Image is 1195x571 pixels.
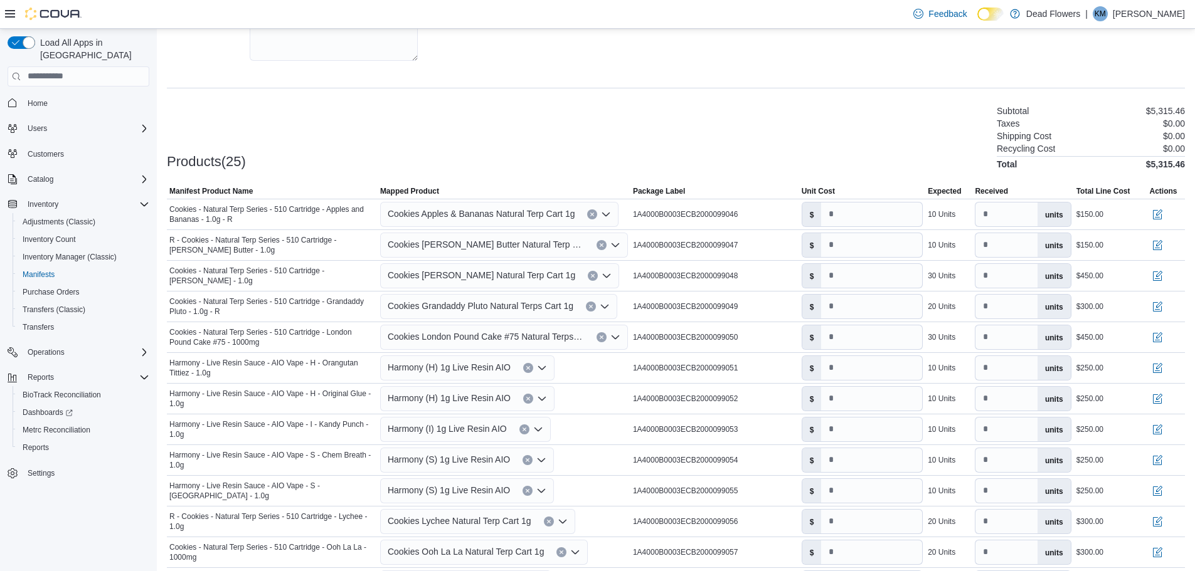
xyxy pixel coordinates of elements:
[23,370,149,385] span: Reports
[537,363,547,373] button: Open list of options
[1076,186,1130,196] span: Total Line Cost
[928,301,955,312] div: 20 Units
[1038,356,1071,380] label: units
[1038,510,1071,533] label: units
[28,98,48,108] span: Home
[1038,540,1071,564] label: units
[610,332,620,342] button: Open list of options
[1095,6,1106,21] span: KM
[23,370,59,385] button: Reports
[928,8,967,20] span: Feedback
[13,404,154,421] a: Dashboards
[169,204,375,224] span: Cookies - Natural Terp Series - 510 Cartridge - Apples and Bananas - 1.0g - R
[1038,202,1071,226] label: units
[633,486,738,496] span: 1A4000B0003ECB2000099055
[169,235,375,255] span: R - Cookies - Natural Terp Series - 510 Cartridge - [PERSON_NAME] Butter - 1.0g
[23,121,52,136] button: Users
[1076,332,1103,342] div: $450.00
[928,486,955,496] div: 10 Units
[802,417,822,441] label: $
[610,240,620,250] button: Open list of options
[3,120,154,137] button: Users
[1076,424,1103,434] div: $250.00
[18,387,149,402] span: BioTrack Reconciliation
[28,468,55,478] span: Settings
[18,387,106,402] a: BioTrack Reconciliation
[23,96,53,111] a: Home
[13,266,154,283] button: Manifests
[18,267,149,282] span: Manifests
[633,240,738,250] span: 1A4000B0003ECB2000099047
[1076,486,1103,496] div: $250.00
[928,547,955,557] div: 20 Units
[18,232,81,247] a: Inventory Count
[1085,6,1088,21] p: |
[997,144,1055,154] h6: Recycling Cost
[380,186,439,196] span: Mapped Product
[18,422,149,437] span: Metrc Reconciliation
[28,199,58,209] span: Inventory
[1038,387,1071,411] label: units
[802,264,822,288] label: $
[169,542,375,562] span: Cookies - Natural Terp Series - 510 Cartridge - Ooh La La - 1000mg
[23,197,63,212] button: Inventory
[633,424,738,434] span: 1A4000B0003ECB2000099053
[18,302,149,317] span: Transfers (Classic)
[388,237,584,252] span: Cookies [PERSON_NAME] Butter Natural Terp Cart 1g
[3,94,154,112] button: Home
[1038,325,1071,349] label: units
[388,329,584,344] span: Cookies London Pound Cake #75 Natural Terps Cart 1g
[556,547,566,557] button: Clear input
[13,439,154,456] button: Reports
[23,345,149,360] span: Operations
[1076,271,1103,281] div: $450.00
[1076,363,1103,373] div: $250.00
[169,296,375,317] span: Cookies - Natural Terp Series - 510 Cartridge - Grandaddy Pluto - 1.0g - R
[588,271,598,281] button: Clear input
[18,302,90,317] a: Transfers (Classic)
[18,422,95,437] a: Metrc Reconciliation
[169,358,375,378] span: Harmony - Live Resin Sauce - AIO Vape - H - Orangutan Tittiez - 1.0g
[802,448,822,472] label: $
[1038,417,1071,441] label: units
[23,270,55,280] span: Manifests
[388,360,511,375] span: Harmony (H) 1g Live Resin AIO
[1163,131,1185,141] p: $0.00
[928,209,955,219] div: 10 Units
[388,513,531,528] span: Cookies Lychee Natural Terp Cart 1g
[802,510,822,533] label: $
[523,486,533,496] button: Clear input
[18,267,60,282] a: Manifests
[533,424,543,434] button: Open list of options
[18,405,78,420] a: Dashboards
[1163,118,1185,128] p: $0.00
[23,234,76,244] span: Inventory Count
[23,147,69,162] a: Customers
[388,452,510,467] span: Harmony (S) 1g Live Resin AIO
[1076,455,1103,465] div: $250.00
[523,455,533,465] button: Clear input
[23,322,54,332] span: Transfers
[928,363,955,373] div: 10 Units
[23,443,49,453] span: Reports
[169,450,375,470] span: Harmony - Live Resin Sauce - AIO Vape - S - Chem Breath - 1.0g
[13,283,154,301] button: Purchase Orders
[18,214,100,229] a: Adjustments (Classic)
[28,347,65,357] span: Operations
[537,394,547,404] button: Open list of options
[388,421,507,436] span: Harmony (I) 1g Live Resin AIO
[928,516,955,526] div: 20 Units
[1076,516,1103,526] div: $300.00
[1038,448,1071,472] label: units
[28,174,53,184] span: Catalog
[23,425,90,435] span: Metrc Reconciliation
[23,172,149,187] span: Catalog
[23,252,117,262] span: Inventory Manager (Classic)
[18,285,85,300] a: Purchase Orders
[601,209,611,219] button: Open list of options
[597,240,607,250] button: Clear input
[167,154,246,169] h3: Products(25)
[13,386,154,404] button: BioTrack Reconciliation
[977,8,1004,21] input: Dark Mode
[388,390,511,406] span: Harmony (H) 1g Live Resin AIO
